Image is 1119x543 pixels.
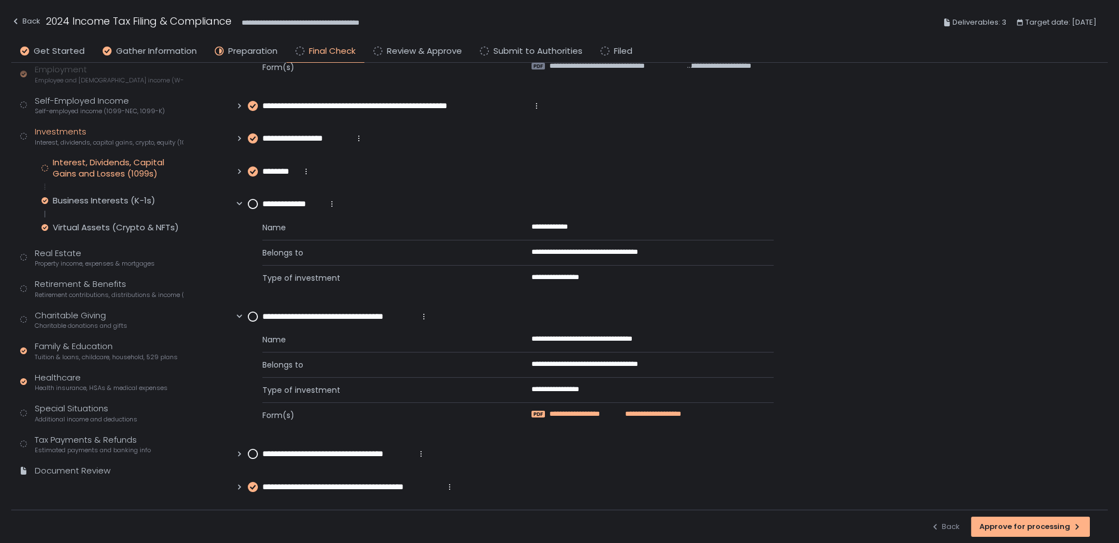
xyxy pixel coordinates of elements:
span: Review & Approve [387,45,462,58]
div: Retirement & Benefits [35,278,183,299]
h1: 2024 Income Tax Filing & Compliance [46,13,232,29]
span: Estimated payments and banking info [35,446,151,454]
button: Back [931,517,960,537]
span: Form(s) [262,62,505,73]
span: Retirement contributions, distributions & income (1099-R, 5498) [35,291,183,299]
span: Employee and [DEMOGRAPHIC_DATA] income (W-2s) [35,76,183,85]
span: Gather Information [116,45,197,58]
span: Charitable donations and gifts [35,322,127,330]
span: Self-employed income (1099-NEC, 1099-K) [35,107,165,115]
div: Approve for processing [979,522,1081,532]
div: Employment [35,63,183,85]
div: Back [931,522,960,532]
div: Investments [35,126,183,147]
span: Health insurance, HSAs & medical expenses [35,384,168,392]
div: Real Estate [35,247,155,268]
div: Self-Employed Income [35,95,165,116]
div: Tax Payments & Refunds [35,434,151,455]
span: Additional income and deductions [35,415,137,424]
div: Virtual Assets (Crypto & NFTs) [53,222,179,233]
span: Name [262,334,505,345]
span: Form(s) [262,410,505,421]
span: Belongs to [262,247,505,258]
span: Submit to Authorities [493,45,582,58]
span: Property income, expenses & mortgages [35,259,155,268]
span: Tuition & loans, childcare, household, 529 plans [35,353,178,361]
span: Get Started [34,45,85,58]
button: Back [11,13,40,32]
button: Approve for processing [971,517,1090,537]
span: Target date: [DATE] [1025,16,1097,29]
div: Business Interests (K-1s) [53,195,155,206]
div: Family & Education [35,340,178,361]
span: Final Check [309,45,355,58]
div: Special Situations [35,402,137,424]
span: Deliverables: 3 [952,16,1006,29]
div: Back [11,15,40,28]
span: Name [262,222,505,233]
span: Belongs to [262,359,505,370]
span: Type of investment [262,384,505,396]
span: Type of investment [262,272,505,284]
div: Interest, Dividends, Capital Gains and Losses (1099s) [53,157,183,179]
span: Preparation [228,45,278,58]
div: Healthcare [35,372,168,393]
div: Charitable Giving [35,309,127,331]
span: Filed [614,45,632,58]
span: Interest, dividends, capital gains, crypto, equity (1099s, K-1s) [35,138,183,147]
div: Document Review [35,465,110,477]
